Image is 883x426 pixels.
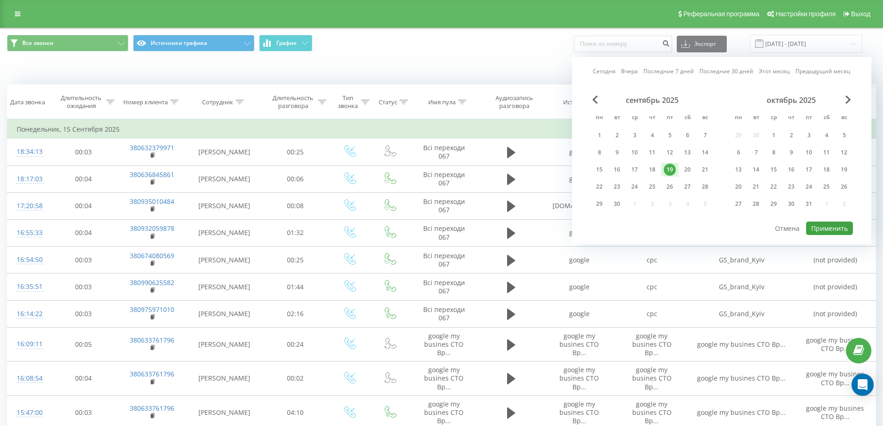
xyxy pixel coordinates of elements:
[646,146,658,159] div: 11
[646,164,658,176] div: 18
[819,111,833,125] abbr: суббота
[187,327,262,362] td: [PERSON_NAME]
[663,111,677,125] abbr: пятница
[409,192,479,219] td: Всі переходи 067
[559,331,599,357] span: google my busines СТО Вр...
[626,180,643,194] div: ср 24 сент. 2025 г.
[664,164,676,176] div: 19
[820,181,832,193] div: 25
[730,180,747,194] div: пн 20 окт. 2025 г.
[837,111,851,125] abbr: воскресенье
[611,164,623,176] div: 16
[592,95,598,104] span: Previous Month
[187,362,262,396] td: [PERSON_NAME]
[187,139,262,165] td: [PERSON_NAME]
[803,181,815,193] div: 24
[591,95,714,105] div: сентябрь 2025
[202,98,233,106] div: Сотрудник
[262,192,329,219] td: 00:08
[664,129,676,141] div: 5
[732,198,744,210] div: 27
[262,219,329,246] td: 01:32
[785,146,797,159] div: 9
[632,365,672,391] span: google my busines СТО Вр...
[750,164,762,176] div: 14
[17,170,41,188] div: 18:17:03
[795,273,876,300] td: (not provided)
[785,164,797,176] div: 16
[730,197,747,211] div: пн 27 окт. 2025 г.
[749,111,763,125] abbr: вторник
[768,146,780,159] div: 8
[626,146,643,159] div: ср 10 сент. 2025 г.
[424,365,464,391] span: google my busines СТО Вр...
[50,327,117,362] td: 00:05
[17,305,41,323] div: 16:14:22
[337,94,359,110] div: Тип звонка
[750,181,762,193] div: 21
[629,129,641,141] div: 3
[409,219,479,246] td: Всі переходи 067
[593,129,605,141] div: 1
[768,198,780,210] div: 29
[699,129,711,141] div: 7
[838,164,850,176] div: 19
[759,67,790,76] a: Этот месяц
[681,164,693,176] div: 20
[782,146,800,159] div: чт 9 окт. 2025 г.
[643,67,694,76] a: Последние 7 дней
[851,10,870,18] span: Выход
[10,98,45,106] div: Дата звонка
[661,163,679,177] div: пт 19 сент. 2025 г.
[628,111,642,125] abbr: среда
[765,197,782,211] div: ср 29 окт. 2025 г.
[661,128,679,142] div: пт 5 сент. 2025 г.
[775,10,836,18] span: Настройки профиля
[795,67,851,76] a: Предыдущий месяц
[187,192,262,219] td: [PERSON_NAME]
[795,247,876,273] td: (not provided)
[697,408,786,417] span: google my busines СТО Вр...
[276,40,297,46] span: График
[730,95,853,105] div: октябрь 2025
[608,128,626,142] div: вт 2 сент. 2025 г.
[688,300,795,327] td: GS_brand_Kyiv
[838,129,850,141] div: 5
[17,143,41,161] div: 18:34:13
[262,139,329,165] td: 00:25
[629,164,641,176] div: 17
[123,98,168,106] div: Номер клиента
[611,198,623,210] div: 30
[50,300,117,327] td: 00:03
[661,146,679,159] div: пт 12 сент. 2025 г.
[543,192,616,219] td: [DOMAIN_NAME]
[187,300,262,327] td: [PERSON_NAME]
[593,198,605,210] div: 29
[17,197,41,215] div: 17:20:58
[800,197,818,211] div: пт 31 окт. 2025 г.
[591,197,608,211] div: пн 29 сент. 2025 г.
[574,36,672,52] input: Поиск по номеру
[679,128,696,142] div: сб 6 сент. 2025 г.
[730,146,747,159] div: пн 6 окт. 2025 г.
[409,165,479,192] td: Всі переходи 067
[661,180,679,194] div: пт 26 сент. 2025 г.
[259,35,312,51] button: График
[608,197,626,211] div: вт 30 сент. 2025 г.
[802,111,816,125] abbr: пятница
[803,129,815,141] div: 3
[621,67,638,76] a: Вчера
[130,369,174,378] a: 380633761796
[765,180,782,194] div: ср 22 окт. 2025 г.
[626,163,643,177] div: ср 17 сент. 2025 г.
[591,163,608,177] div: пн 15 сент. 2025 г.
[543,273,616,300] td: google
[543,247,616,273] td: google
[835,146,853,159] div: вс 12 окт. 2025 г.
[50,273,117,300] td: 00:03
[732,164,744,176] div: 13
[409,139,479,165] td: Всі переходи 067
[747,180,765,194] div: вт 21 окт. 2025 г.
[17,335,41,353] div: 16:09:11
[696,128,714,142] div: вс 7 сент. 2025 г.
